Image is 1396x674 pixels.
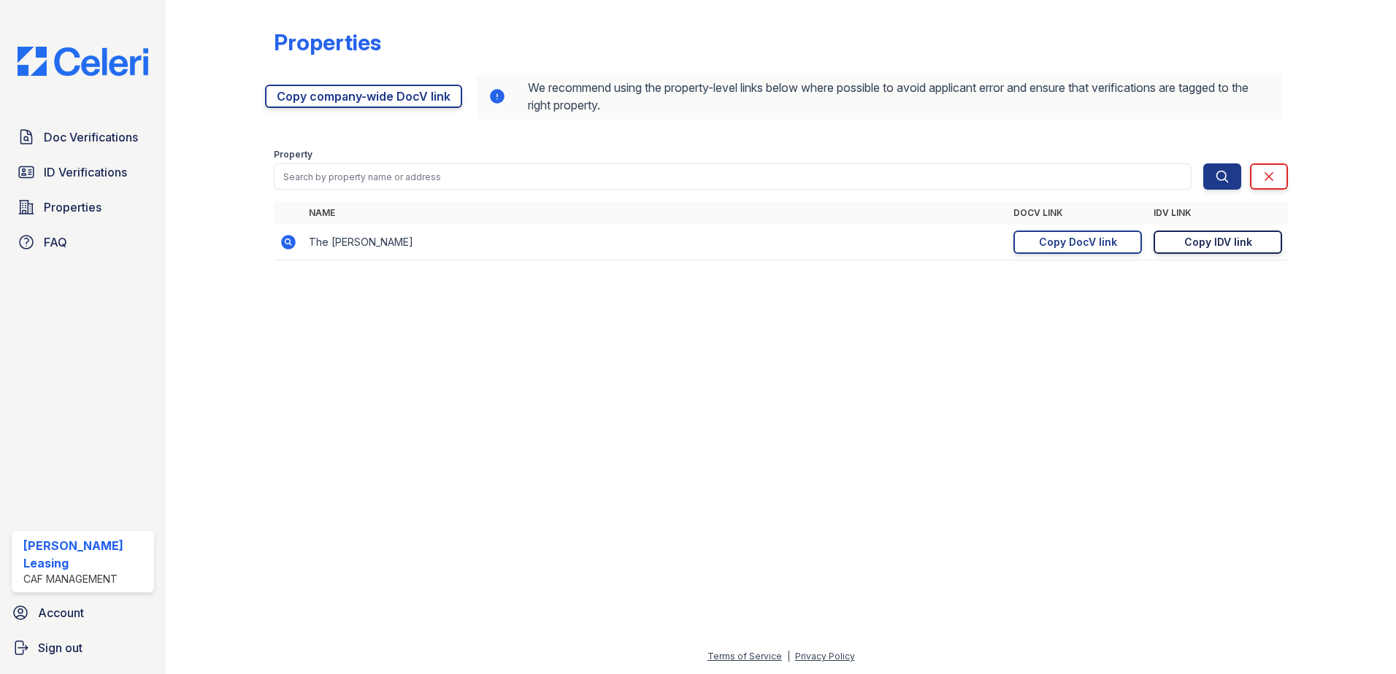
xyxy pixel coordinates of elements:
a: ID Verifications [12,158,154,187]
span: FAQ [44,233,67,251]
th: DocV Link [1008,201,1148,225]
div: We recommend using the property-level links below where possible to avoid applicant error and ens... [477,73,1282,120]
div: | [787,651,790,662]
span: Sign out [38,639,83,656]
span: ID Verifications [44,163,127,181]
div: CAF Management [23,572,148,586]
a: Copy DocV link [1013,231,1142,254]
span: Properties [44,198,101,216]
a: Copy company-wide DocV link [265,85,462,108]
img: CE_Logo_Blue-a8612792a0a2168367f1c8372b55b34899dd931a85d93a1a3d3e32e68fde9ad4.png [6,47,160,76]
a: FAQ [12,228,154,257]
a: Properties [12,193,154,222]
th: IDV Link [1148,201,1288,225]
a: Privacy Policy [795,651,855,662]
a: Sign out [6,633,160,662]
span: Doc Verifications [44,128,138,146]
a: Copy IDV link [1154,231,1282,254]
div: [PERSON_NAME] Leasing [23,537,148,572]
input: Search by property name or address [274,163,1192,190]
span: Account [38,604,84,621]
a: Doc Verifications [12,123,154,152]
div: Copy IDV link [1184,235,1252,249]
th: Name [303,201,1008,225]
a: Terms of Service [707,651,782,662]
a: Account [6,598,160,627]
div: Copy DocV link [1039,235,1117,249]
td: The [PERSON_NAME] [303,225,1008,260]
label: Property [274,149,312,160]
div: Properties [274,29,381,55]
